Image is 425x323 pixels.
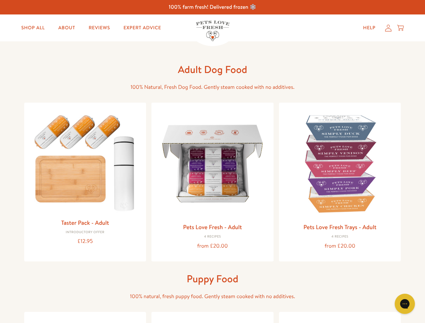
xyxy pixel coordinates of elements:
[157,242,268,251] div: from £20.00
[304,223,377,231] a: Pets Love Fresh Trays - Adult
[118,21,167,35] a: Expert Advice
[105,272,320,285] h1: Puppy Food
[183,223,242,231] a: Pets Love Fresh - Adult
[30,237,141,246] div: £12.95
[284,108,396,219] img: Pets Love Fresh Trays - Adult
[391,291,418,316] iframe: Gorgias live chat messenger
[130,293,295,300] span: 100% natural, fresh puppy food. Gently steam cooked with no additives.
[157,235,268,239] div: 4 Recipes
[196,21,229,41] img: Pets Love Fresh
[131,83,294,91] span: 100% Natural, Fresh Dog Food. Gently steam cooked with no additives.
[16,21,50,35] a: Shop All
[83,21,115,35] a: Reviews
[284,242,396,251] div: from £20.00
[53,21,80,35] a: About
[358,21,381,35] a: Help
[157,108,268,219] img: Pets Love Fresh - Adult
[61,218,109,227] a: Taster Pack - Adult
[30,230,141,235] div: Introductory Offer
[105,63,320,76] h1: Adult Dog Food
[30,108,141,215] img: Taster Pack - Adult
[284,235,396,239] div: 4 Recipes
